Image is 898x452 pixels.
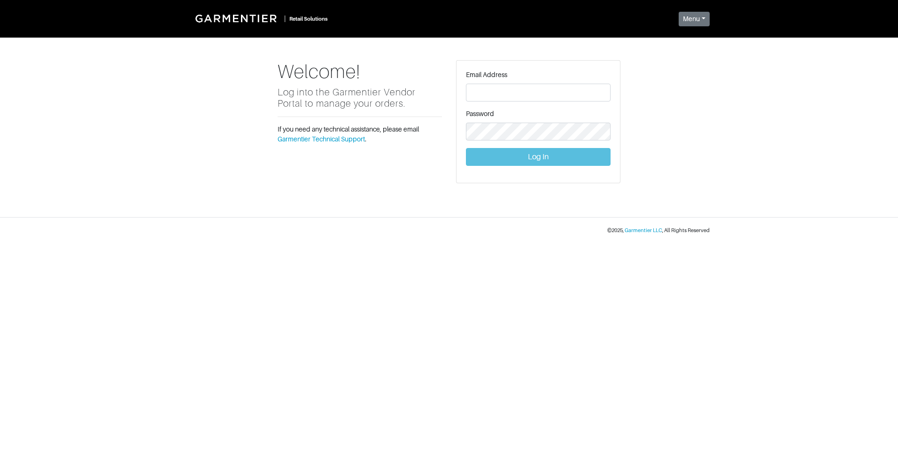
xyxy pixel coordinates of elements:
div: | [284,14,286,23]
a: Garmentier Technical Support [278,135,365,143]
button: Menu [679,12,710,26]
p: If you need any technical assistance, please email . [278,125,442,144]
small: Retail Solutions [289,16,328,22]
a: Garmentier LLC [625,227,662,233]
a: |Retail Solutions [188,8,332,29]
h1: Welcome! [278,60,442,83]
button: Log In [466,148,611,166]
h5: Log into the Garmentier Vendor Portal to manage your orders. [278,86,442,109]
small: © 2025 , , All Rights Reserved [607,227,710,233]
label: Email Address [466,70,507,80]
img: Garmentier [190,9,284,27]
label: Password [466,109,494,119]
